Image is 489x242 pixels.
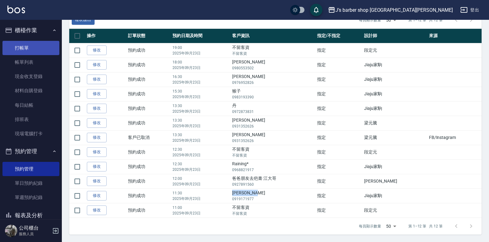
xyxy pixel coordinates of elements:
a: 修改 [87,133,107,142]
a: 修改 [87,191,107,201]
td: 預約成功 [126,159,171,174]
a: 修改 [87,60,107,70]
td: 預約成功 [126,145,171,159]
td: Jiaju家駒 [363,188,427,203]
td: 指定 [316,145,363,159]
td: [PERSON_NAME] [231,72,315,87]
p: 不留客資 [232,153,314,158]
td: 梁元騰 [363,116,427,130]
a: 修改 [87,176,107,186]
td: 預約成功 [126,116,171,130]
td: 不留客資 [231,203,315,218]
td: 指定 [316,43,363,58]
td: 不留客資 [231,145,315,159]
p: 2025年09月23日 [172,65,229,71]
p: 15:30 [172,89,229,94]
td: 爸爸朋友去疤膏 江大哥 [231,174,315,188]
a: 現金收支登錄 [2,69,59,84]
button: 櫃檯作業 [2,22,59,38]
p: 0968821917 [232,167,314,173]
img: Person [5,225,17,237]
button: 報表匯出 [72,15,95,25]
div: J’s barber shop [GEOGRAPHIC_DATA][PERSON_NAME] [335,6,453,14]
a: 修改 [87,147,107,157]
p: 2025年09月23日 [172,196,229,201]
p: 12:30 [172,147,229,152]
td: Jiaju家駒 [363,87,427,101]
td: [PERSON_NAME] [231,116,315,130]
th: 訂單狀態 [126,29,171,43]
td: Jiaju家駒 [363,159,427,174]
a: 預約管理 [2,162,59,176]
p: 0976952826 [232,80,314,85]
td: 丹 [231,101,315,116]
p: 2025年09月23日 [172,94,229,100]
td: [PERSON_NAME] [231,130,315,145]
button: 預約管理 [2,143,59,159]
p: 每頁顯示數量 [359,17,381,23]
p: 16:30 [172,74,229,80]
p: 13:30 [172,118,229,123]
p: 2025年09月23日 [172,181,229,187]
div: 50 [384,218,398,235]
td: 段定元 [363,145,427,159]
p: 每頁顯示數量 [359,223,381,229]
p: 0927891560 [232,182,314,187]
td: 指定 [316,174,363,188]
a: 每日結帳 [2,98,59,112]
td: Jiaju家駒 [363,101,427,116]
a: 修改 [87,104,107,113]
div: 50 [384,12,398,28]
td: [PERSON_NAME] [231,58,315,72]
p: 2025年09月23日 [172,50,229,56]
td: Jiaju家駒 [363,58,427,72]
a: 修改 [87,162,107,171]
td: 預約成功 [126,43,171,58]
a: 修改 [87,45,107,55]
p: 2025年09月23日 [172,152,229,158]
p: 2025年09月23日 [172,123,229,129]
p: 2025年09月23日 [172,167,229,172]
td: 預約成功 [126,87,171,101]
td: 指定 [316,188,363,203]
td: Jiaju家駒 [363,72,427,87]
td: 預約成功 [126,203,171,218]
th: 操作 [85,29,126,43]
button: 報表及分析 [2,207,59,223]
p: 0931352626 [232,138,314,144]
td: 預約成功 [126,72,171,87]
a: 打帳單 [2,41,59,55]
p: 13:30 [172,103,229,109]
th: 預約日期及時間 [171,29,231,43]
a: 排班表 [2,112,59,127]
p: 0972873831 [232,109,314,115]
p: 第 1–12 筆 共 12 筆 [408,17,443,23]
td: [PERSON_NAME] [363,174,427,188]
td: FB/Instagram [427,130,482,145]
td: 梁元騰 [363,130,427,145]
td: 指定 [316,101,363,116]
p: 服務人員 [19,231,50,237]
td: 預約成功 [126,188,171,203]
td: 指定 [316,58,363,72]
a: 修改 [87,89,107,99]
p: 2025年09月23日 [172,210,229,216]
p: 第 1–12 筆 共 12 筆 [408,223,443,229]
button: 登出 [458,4,482,16]
th: 指定/不指定 [316,29,363,43]
td: 預約成功 [126,174,171,188]
p: 不留客資 [232,211,314,216]
td: 猴子 [231,87,315,101]
p: 19:00 [172,45,229,50]
td: 指定 [316,87,363,101]
p: 12:30 [172,161,229,167]
td: 指定 [316,203,363,218]
td: Raining* [231,159,315,174]
a: 單週預約紀錄 [2,190,59,205]
button: save [310,4,322,16]
a: 現場電腦打卡 [2,127,59,141]
th: 客戶資訊 [231,29,315,43]
td: 指定 [316,116,363,130]
th: 設計師 [363,29,427,43]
